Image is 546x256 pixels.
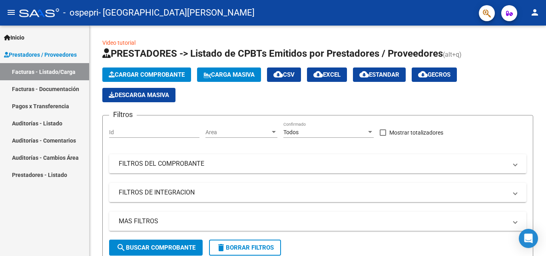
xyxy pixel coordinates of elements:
[197,67,261,82] button: Carga Masiva
[313,69,323,79] mat-icon: cloud_download
[109,109,137,120] h3: Filtros
[389,128,443,137] span: Mostrar totalizadores
[109,91,169,99] span: Descarga Masiva
[359,71,399,78] span: Estandar
[216,244,274,251] span: Borrar Filtros
[205,129,270,136] span: Area
[273,71,295,78] span: CSV
[283,129,299,135] span: Todos
[116,244,195,251] span: Buscar Comprobante
[209,240,281,256] button: Borrar Filtros
[519,229,538,248] div: Open Intercom Messenger
[119,217,507,226] mat-panel-title: MAS FILTROS
[109,240,203,256] button: Buscar Comprobante
[359,69,369,79] mat-icon: cloud_download
[418,71,450,78] span: Gecros
[109,212,526,231] mat-expansion-panel-header: MAS FILTROS
[216,243,226,252] mat-icon: delete
[6,8,16,17] mat-icon: menu
[116,243,126,252] mat-icon: search
[313,71,341,78] span: EXCEL
[273,69,283,79] mat-icon: cloud_download
[307,67,347,82] button: EXCEL
[443,51,462,58] span: (alt+q)
[4,33,24,42] span: Inicio
[63,4,98,22] span: - ospepri
[412,67,457,82] button: Gecros
[102,88,175,102] app-download-masive: Descarga masiva de comprobantes (adjuntos)
[102,88,175,102] button: Descarga Masiva
[109,71,185,78] span: Cargar Comprobante
[102,67,191,82] button: Cargar Comprobante
[98,4,255,22] span: - [GEOGRAPHIC_DATA][PERSON_NAME]
[353,67,406,82] button: Estandar
[418,69,428,79] mat-icon: cloud_download
[4,50,77,59] span: Prestadores / Proveedores
[119,159,507,168] mat-panel-title: FILTROS DEL COMPROBANTE
[109,183,526,202] mat-expansion-panel-header: FILTROS DE INTEGRACION
[119,188,507,197] mat-panel-title: FILTROS DE INTEGRACION
[102,40,136,46] a: Video tutorial
[102,48,443,59] span: PRESTADORES -> Listado de CPBTs Emitidos por Prestadores / Proveedores
[203,71,255,78] span: Carga Masiva
[267,67,301,82] button: CSV
[109,154,526,173] mat-expansion-panel-header: FILTROS DEL COMPROBANTE
[530,8,540,17] mat-icon: person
